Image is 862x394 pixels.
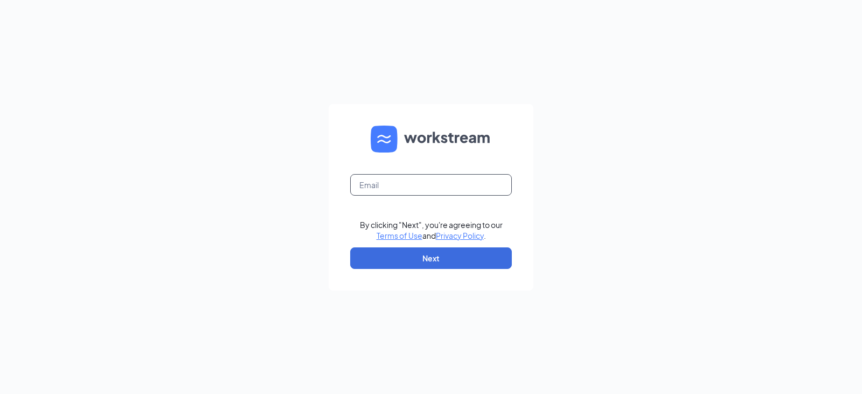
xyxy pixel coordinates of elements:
input: Email [350,174,512,196]
img: WS logo and Workstream text [371,126,491,153]
a: Terms of Use [377,231,422,240]
button: Next [350,247,512,269]
div: By clicking "Next", you're agreeing to our and . [360,219,503,241]
a: Privacy Policy [436,231,484,240]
